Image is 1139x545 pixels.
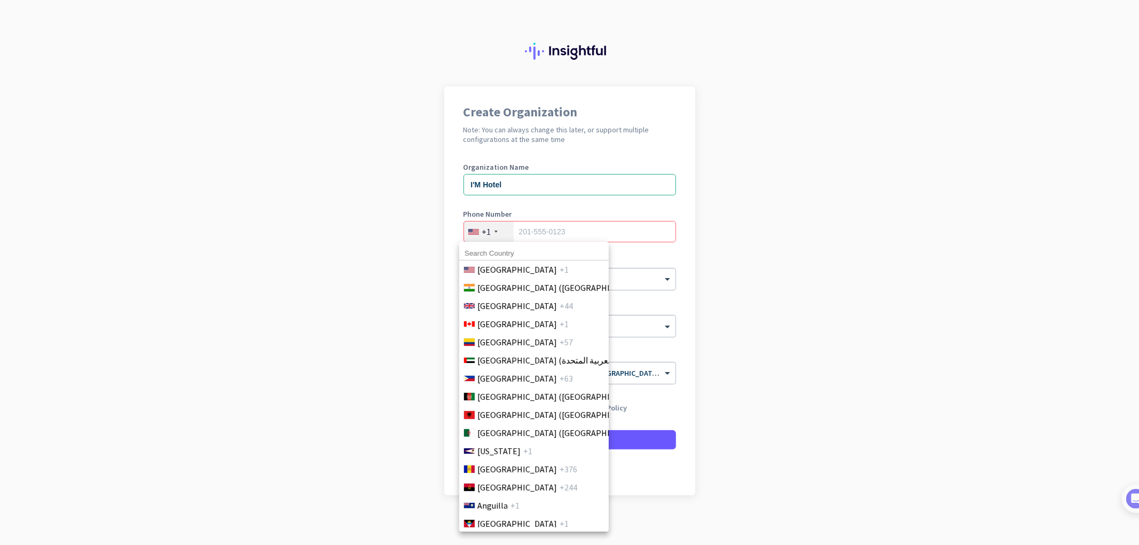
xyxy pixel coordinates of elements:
span: [GEOGRAPHIC_DATA] (‫الإمارات العربية المتحدة‬‎) [477,354,646,367]
span: +1 [560,263,569,276]
span: +244 [560,481,577,494]
span: [US_STATE] [477,445,521,457]
span: [GEOGRAPHIC_DATA] [477,517,557,530]
span: [GEOGRAPHIC_DATA] ([GEOGRAPHIC_DATA]) [477,281,644,294]
span: +63 [560,372,573,385]
span: [GEOGRAPHIC_DATA] [477,481,557,494]
input: Search Country [459,247,609,260]
span: +1 [510,499,520,512]
span: [GEOGRAPHIC_DATA] ([GEOGRAPHIC_DATA]) [477,408,644,421]
span: [GEOGRAPHIC_DATA] [477,463,557,476]
span: +376 [560,463,577,476]
span: [GEOGRAPHIC_DATA] (‫[GEOGRAPHIC_DATA]‬‎) [477,426,644,439]
span: [GEOGRAPHIC_DATA] (‫[GEOGRAPHIC_DATA]‬‎) [477,390,644,403]
span: [GEOGRAPHIC_DATA] [477,318,557,330]
span: +57 [560,336,573,349]
span: +44 [560,299,573,312]
span: +1 [523,445,532,457]
span: Anguilla [477,499,508,512]
span: [GEOGRAPHIC_DATA] [477,372,557,385]
span: [GEOGRAPHIC_DATA] [477,299,557,312]
span: [GEOGRAPHIC_DATA] [477,263,557,276]
span: [GEOGRAPHIC_DATA] [477,336,557,349]
span: +1 [560,318,569,330]
span: +1 [560,517,569,530]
